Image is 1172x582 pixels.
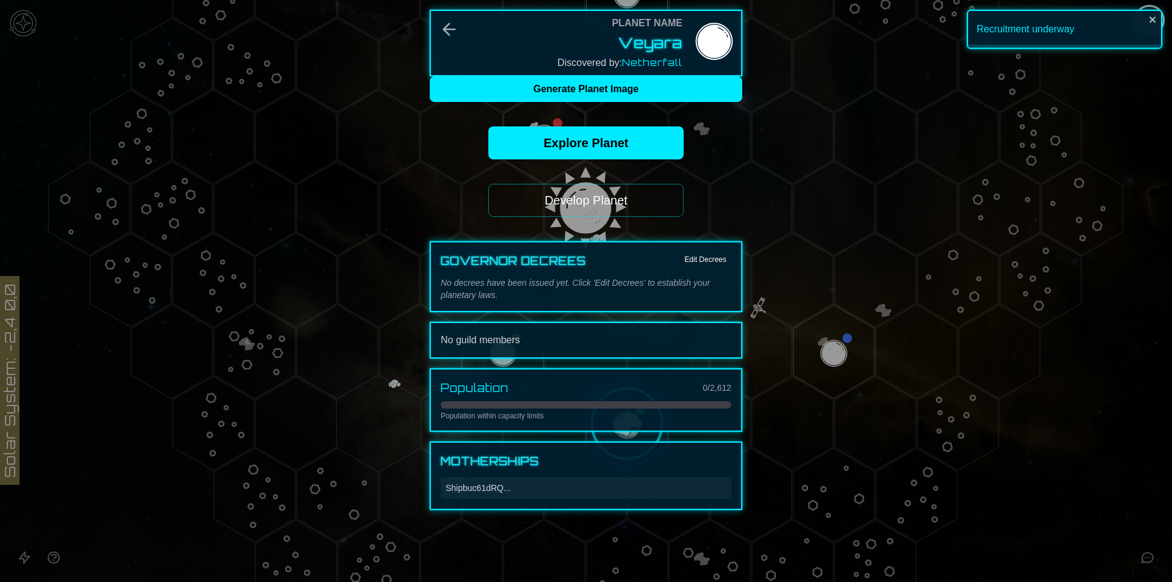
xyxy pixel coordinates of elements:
[440,20,459,39] button: Back
[446,482,511,494] span: Ship buc61dRQ ...
[430,76,742,102] button: Generate Planet Image
[441,453,731,470] h3: Motherships
[967,10,1162,49] div: Recruitment underway
[1149,15,1157,24] button: close
[441,252,586,269] h3: Governor Decrees
[703,382,731,394] div: 0 / 2,612
[441,379,508,396] h3: Population
[441,333,731,347] div: No guild members
[618,33,682,53] button: Veyara
[692,21,736,65] img: Planet Name Editor
[488,126,684,159] a: Explore Planet
[488,184,684,217] button: Develop Planet
[679,252,731,267] button: Edit Decrees
[557,55,682,70] div: Discovered by:
[441,277,731,301] p: No decrees have been issued yet. Click 'Edit Decrees' to establish your planetary laws.
[441,411,731,421] p: Population within capacity limits
[622,56,682,68] span: Netherfall
[612,16,682,31] div: Planet Name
